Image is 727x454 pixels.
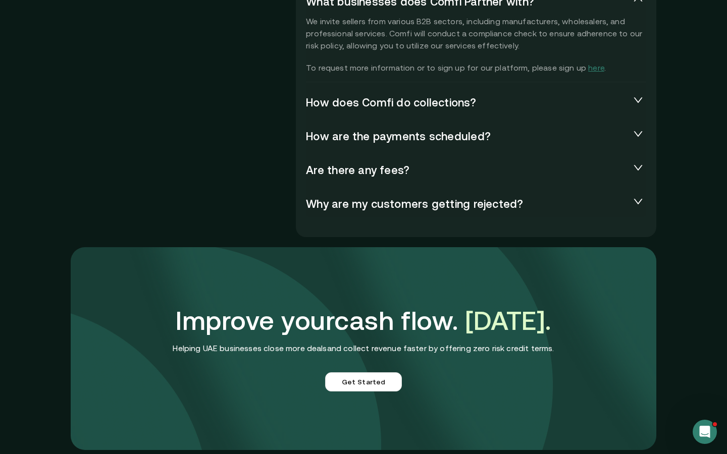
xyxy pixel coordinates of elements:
span: collapsed [633,95,643,105]
div: Are there any fees? [306,157,646,184]
div: Why are my customers getting rejected? [306,191,646,217]
span: How are the payments scheduled? [306,130,630,144]
span: [DATE]. [465,306,551,335]
p: We invite sellers from various B2B sectors, including manufacturers, wholesalers, and professiona... [306,15,646,74]
h3: Improve your cash flow. [176,305,551,336]
span: collapsed [633,196,643,206]
p: Helping UAE businesses close more deals and collect revenue faster by offering zero risk credit t... [173,343,554,354]
div: How does Comfi do collections? [306,90,646,116]
iframe: Intercom live chat [693,420,717,444]
span: Why are my customers getting rejected? [306,197,630,211]
div: How are the payments scheduled? [306,124,646,150]
span: Are there any fees? [306,163,630,178]
span: collapsed [633,162,643,173]
span: How does Comfi do collections? [306,96,630,110]
a: here [588,63,604,72]
span: collapsed [633,129,643,139]
a: Get Started [325,372,402,391]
